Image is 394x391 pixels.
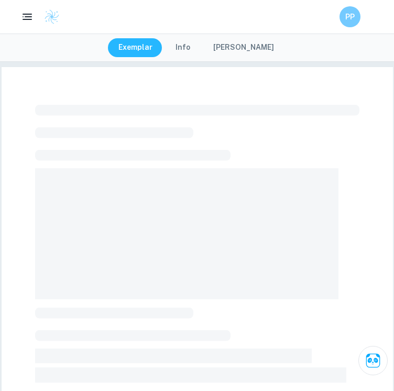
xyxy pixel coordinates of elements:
[38,9,60,25] a: Clastify logo
[44,9,60,25] img: Clastify logo
[165,38,201,57] button: Info
[344,11,356,23] h6: PP
[203,38,284,57] button: [PERSON_NAME]
[340,6,360,27] button: PP
[108,38,163,57] button: Exemplar
[358,346,388,375] button: Ask Clai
